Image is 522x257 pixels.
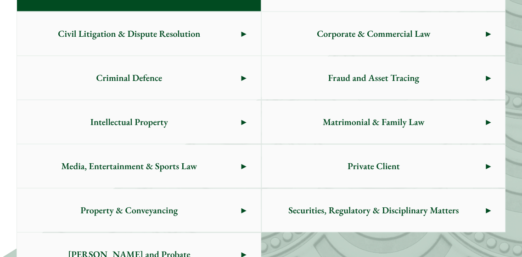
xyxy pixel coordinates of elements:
[262,12,486,55] span: Corporate & Commercial Law
[17,144,241,188] span: Media, Entertainment & Sports Law
[17,188,261,232] a: Property & Conveyancing
[17,12,241,55] span: Civil Litigation & Dispute Resolution
[17,56,241,99] span: Criminal Defence
[262,12,505,55] a: Corporate & Commercial Law
[262,144,505,188] a: Private Client
[262,100,486,143] span: Matrimonial & Family Law
[17,12,261,55] a: Civil Litigation & Dispute Resolution
[17,144,261,188] a: Media, Entertainment & Sports Law
[262,188,486,232] span: Securities, Regulatory & Disciplinary Matters
[262,188,505,232] a: Securities, Regulatory & Disciplinary Matters
[262,56,486,99] span: Fraud and Asset Tracing
[17,100,261,143] a: Intellectual Property
[17,188,241,232] span: Property & Conveyancing
[17,56,261,99] a: Criminal Defence
[17,100,241,143] span: Intellectual Property
[262,56,505,99] a: Fraud and Asset Tracing
[262,100,505,143] a: Matrimonial & Family Law
[262,144,486,188] span: Private Client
